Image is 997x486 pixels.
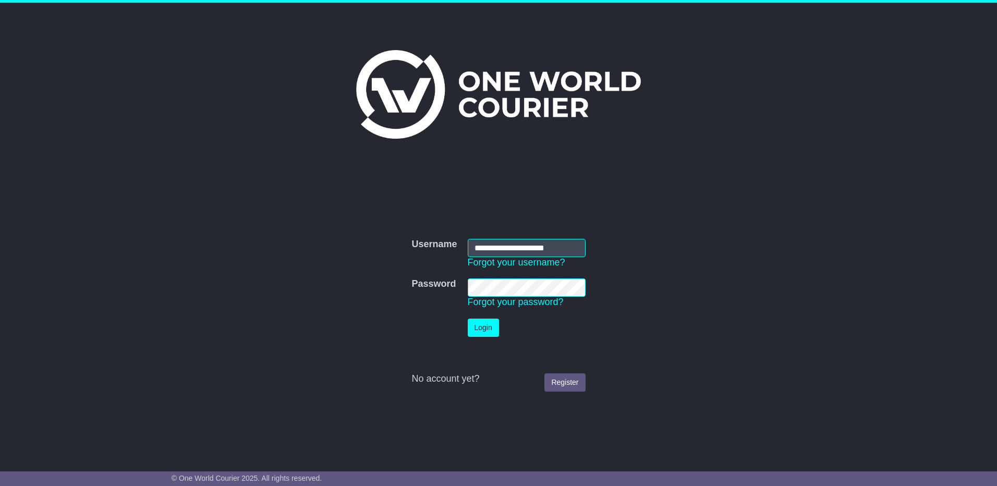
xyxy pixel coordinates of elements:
img: One World [356,50,641,139]
a: Forgot your username? [468,257,565,268]
a: Register [544,373,585,392]
button: Login [468,319,499,337]
div: No account yet? [411,373,585,385]
label: Username [411,239,457,250]
span: © One World Courier 2025. All rights reserved. [172,474,322,482]
label: Password [411,278,456,290]
a: Forgot your password? [468,297,564,307]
